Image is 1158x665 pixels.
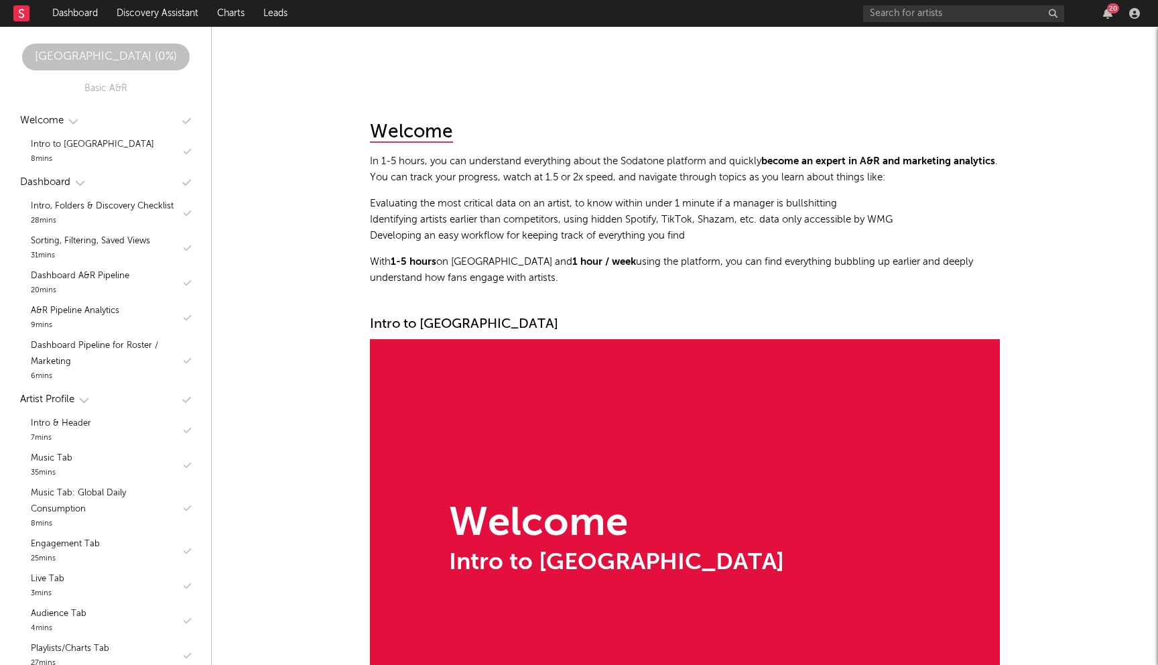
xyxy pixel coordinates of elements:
[31,587,64,601] div: 3 mins
[370,316,1000,332] div: Intro to [GEOGRAPHIC_DATA]
[31,268,129,284] div: Dashboard A&R Pipeline
[370,212,1000,228] li: Identifying artists earlier than competitors, using hidden Spotify, TikTok, Shazam, etc. data onl...
[31,485,180,518] div: Music Tab: Global Daily Consumption
[31,432,91,445] div: 7 mins
[370,123,453,143] div: Welcome
[20,113,64,129] div: Welcome
[449,504,784,544] div: Welcome
[31,303,119,319] div: A&R Pipeline Analytics
[84,80,127,97] div: Basic A&R
[572,257,636,267] strong: 1 hour / week
[31,153,154,166] div: 8 mins
[449,551,784,575] div: Intro to [GEOGRAPHIC_DATA]
[20,391,74,408] div: Artist Profile
[31,518,180,531] div: 8 mins
[31,606,86,622] div: Audience Tab
[31,450,72,467] div: Music Tab
[1107,3,1119,13] div: 20
[31,319,119,332] div: 9 mins
[761,156,995,166] strong: become an expert in A&R and marketing analytics
[31,137,154,153] div: Intro to [GEOGRAPHIC_DATA]
[31,536,100,552] div: Engagement Tab
[370,228,1000,244] li: Developing an easy workflow for keeping track of everything you find
[31,249,150,263] div: 31 mins
[391,257,436,267] strong: 1-5 hours
[370,154,1000,186] p: In 1-5 hours, you can understand everything about the Sodatone platform and quickly . You can tra...
[1103,8,1112,19] button: 20
[31,338,180,370] div: Dashboard Pipeline for Roster / Marketing
[31,284,129,298] div: 20 mins
[31,416,91,432] div: Intro & Header
[31,571,64,587] div: Live Tab
[31,370,180,383] div: 6 mins
[31,467,72,480] div: 35 mins
[31,198,174,215] div: Intro, Folders & Discovery Checklist
[370,254,1000,286] p: With on [GEOGRAPHIC_DATA] and using the platform, you can find everything bubbling up earlier and...
[31,233,150,249] div: Sorting, Filtering, Saved Views
[20,174,70,190] div: Dashboard
[31,552,100,566] div: 25 mins
[370,196,1000,212] li: Evaluating the most critical data on an artist, to know within under 1 minute if a manager is bul...
[863,5,1064,22] input: Search for artists
[31,622,86,636] div: 4 mins
[31,215,174,228] div: 28 mins
[31,641,109,657] div: Playlists/Charts Tab
[22,49,190,65] div: [GEOGRAPHIC_DATA] ( 0 %)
